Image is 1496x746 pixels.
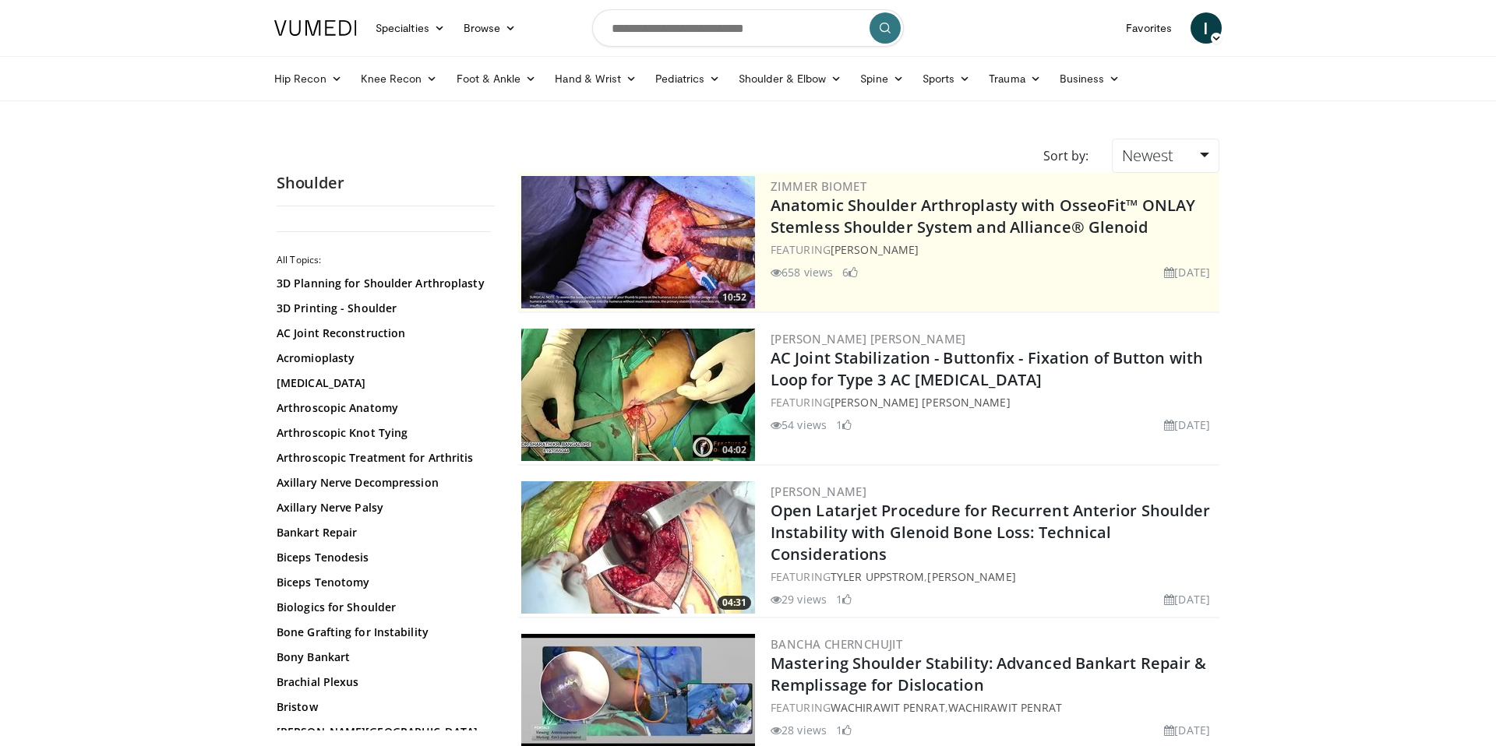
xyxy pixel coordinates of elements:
a: Biologics for Shoulder [277,600,487,615]
a: Tyler Uppstrom [831,569,924,584]
a: [PERSON_NAME] [927,569,1015,584]
a: Browse [454,12,526,44]
a: Axillary Nerve Decompression [277,475,487,491]
a: [PERSON_NAME] [771,484,866,499]
a: Pediatrics [646,63,729,94]
a: Open Latarjet Procedure for Recurrent Anterior Shoulder Instability with Glenoid Bone Loss: Techn... [771,500,1211,565]
li: 54 views [771,417,827,433]
a: Bancha Chernchujit [771,636,902,652]
li: 1 [836,591,852,607]
li: 1 [836,417,852,433]
div: FEATURING [771,241,1216,258]
li: 1 [836,722,852,738]
a: [MEDICAL_DATA] [277,375,487,391]
input: Search topics, interventions [592,9,904,47]
a: Arthroscopic Knot Tying [277,425,487,441]
a: Knee Recon [351,63,447,94]
a: Trauma [979,63,1050,94]
a: 04:02 [521,329,755,461]
a: Bone Grafting for Instability [277,625,487,640]
a: 04:31 [521,481,755,614]
span: Newest [1122,145,1173,166]
a: Wachirawit Penrat [831,700,945,715]
a: Mastering Shoulder Stability: Advanced Bankart Repair & Remplissage for Dislocation [771,653,1207,695]
li: [DATE] [1164,417,1210,433]
a: 10:52 [521,176,755,308]
a: AC Joint Reconstruction [277,325,487,341]
a: [PERSON_NAME] [PERSON_NAME] [771,331,966,347]
li: [DATE] [1164,264,1210,280]
a: Bristow [277,699,487,715]
a: Zimmer Biomet [771,178,866,194]
a: [PERSON_NAME] [831,242,919,257]
h2: Shoulder [277,173,495,193]
a: Biceps Tenodesis [277,550,487,565]
img: VuMedi Logo [274,20,357,36]
li: [DATE] [1164,722,1210,738]
div: FEATURING , [771,568,1216,585]
a: Arthroscopic Anatomy [277,400,487,416]
a: 3D Printing - Shoulder [277,301,487,316]
a: Business [1050,63,1130,94]
a: Spine [851,63,912,94]
a: 3D Planning for Shoulder Arthroplasty [277,276,487,291]
li: 6 [842,264,858,280]
a: Axillary Nerve Palsy [277,500,487,516]
a: Shoulder & Elbow [729,63,851,94]
a: Specialties [366,12,454,44]
a: Biceps Tenotomy [277,575,487,590]
a: Foot & Ankle [447,63,546,94]
a: [PERSON_NAME] [PERSON_NAME] [831,395,1011,410]
a: Hand & Wrist [545,63,646,94]
div: Sort by: [1032,139,1100,173]
a: Arthroscopic Treatment for Arthritis [277,450,487,466]
a: Bankart Repair [277,525,487,540]
img: 2b2da37e-a9b6-423e-b87e-b89ec568d167.300x170_q85_crop-smart_upscale.jpg [521,481,755,614]
a: Anatomic Shoulder Arthroplasty with OsseoFit™ ONLAY Stemless Shoulder System and Alliance® Glenoid [771,195,1195,238]
img: 68921608-6324-4888-87da-a4d0ad613160.300x170_q85_crop-smart_upscale.jpg [521,176,755,308]
span: 04:31 [718,596,751,610]
li: 28 views [771,722,827,738]
span: 04:02 [718,443,751,457]
a: Sports [913,63,980,94]
a: Wachirawit Penrat [948,700,1063,715]
h2: All Topics: [277,254,491,266]
a: [PERSON_NAME][GEOGRAPHIC_DATA] [277,724,487,740]
li: 29 views [771,591,827,607]
a: Bony Bankart [277,649,487,665]
li: [DATE] [1164,591,1210,607]
a: I [1191,12,1222,44]
a: Newest [1112,139,1219,173]
a: Favorites [1117,12,1181,44]
a: Brachial Plexus [277,674,487,690]
div: FEATURING , [771,699,1216,716]
img: c2f644dc-a967-485d-903d-283ce6bc3929.300x170_q85_crop-smart_upscale.jpg [521,329,755,461]
a: Hip Recon [265,63,351,94]
div: FEATURING [771,394,1216,410]
a: AC Joint Stabilization - Buttonfix - Fixation of Button with Loop for Type 3 AC [MEDICAL_DATA] [771,347,1203,390]
a: Acromioplasty [277,350,487,366]
li: 658 views [771,264,833,280]
span: 10:52 [718,290,751,304]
